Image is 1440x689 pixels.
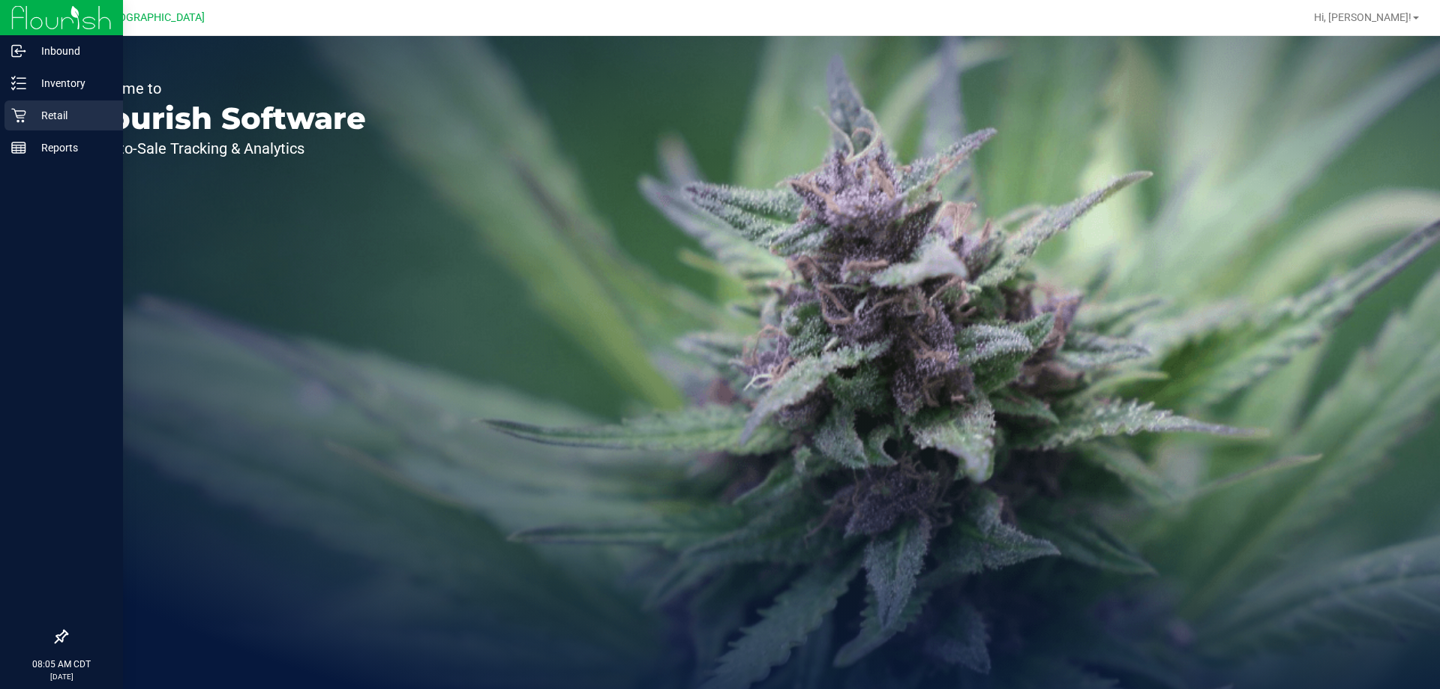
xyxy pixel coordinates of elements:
inline-svg: Retail [11,108,26,123]
p: Retail [26,106,116,124]
p: Flourish Software [81,103,366,133]
p: Reports [26,139,116,157]
inline-svg: Inventory [11,76,26,91]
p: Seed-to-Sale Tracking & Analytics [81,141,366,156]
p: Welcome to [81,81,366,96]
span: Hi, [PERSON_NAME]! [1314,11,1411,23]
p: Inbound [26,42,116,60]
inline-svg: Inbound [11,43,26,58]
span: [GEOGRAPHIC_DATA] [102,11,205,24]
p: Inventory [26,74,116,92]
p: [DATE] [7,671,116,682]
p: 08:05 AM CDT [7,658,116,671]
inline-svg: Reports [11,140,26,155]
